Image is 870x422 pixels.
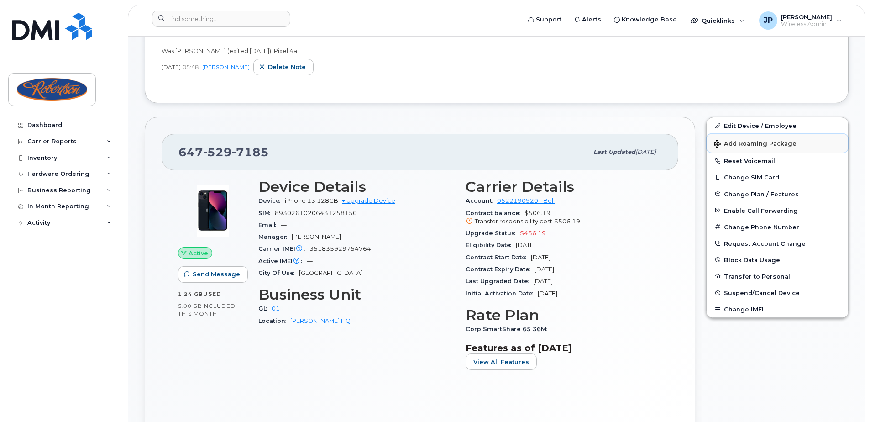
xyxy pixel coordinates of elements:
[466,266,535,273] span: Contract Expiry Date
[475,218,552,225] span: Transfer responsibility cost
[292,233,341,240] span: [PERSON_NAME]
[178,302,236,317] span: included this month
[152,11,290,27] input: Find something...
[307,258,313,264] span: —
[707,117,848,134] a: Edit Device / Employee
[466,307,662,323] h3: Rate Plan
[535,266,554,273] span: [DATE]
[466,326,551,332] span: Corp SmartShare 65 36M
[258,317,290,324] span: Location
[582,15,601,24] span: Alerts
[189,249,208,258] span: Active
[185,183,240,238] img: image20231002-3703462-1ig824h.jpeg
[466,278,533,285] span: Last Upgraded Date
[258,179,455,195] h3: Device Details
[258,305,272,312] span: GL
[258,233,292,240] span: Manager
[290,317,351,324] a: [PERSON_NAME] HQ
[258,222,281,228] span: Email
[531,254,550,261] span: [DATE]
[162,63,181,71] span: [DATE]
[707,235,848,252] button: Request Account Change
[466,210,524,216] span: Contract balance
[178,266,248,283] button: Send Message
[684,11,751,30] div: Quicklinks
[183,63,199,71] span: 05:48
[516,242,535,248] span: [DATE]
[466,197,497,204] span: Account
[162,47,297,54] span: Was [PERSON_NAME] (exited [DATE]), Pixel 4a
[178,303,202,309] span: 5.00 GB
[275,210,357,216] span: 89302610206431258150
[707,285,848,301] button: Suspend/Cancel Device
[781,21,832,28] span: Wireless Admin
[707,134,848,153] button: Add Roaming Package
[753,11,848,30] div: Jonathan Phu
[522,11,568,29] a: Support
[281,222,287,228] span: —
[309,245,371,252] span: 351835929754764
[466,230,520,237] span: Upgrade Status
[724,290,800,296] span: Suspend/Cancel Device
[608,11,683,29] a: Knowledge Base
[285,197,338,204] span: iPhone 13 128GB
[707,153,848,169] button: Reset Voicemail
[258,245,309,252] span: Carrier IMEI
[466,210,662,226] span: $506.19
[781,13,832,21] span: [PERSON_NAME]
[258,269,299,276] span: City Of Use
[258,210,275,216] span: SIM
[707,301,848,317] button: Change IMEI
[568,11,608,29] a: Alerts
[707,186,848,202] button: Change Plan / Features
[202,63,250,70] a: [PERSON_NAME]
[635,148,656,155] span: [DATE]
[593,148,635,155] span: Last updated
[707,169,848,185] button: Change SIM Card
[203,145,232,159] span: 529
[622,15,677,24] span: Knowledge Base
[466,343,662,353] h3: Features as of [DATE]
[707,252,848,268] button: Block Data Usage
[497,197,555,204] a: 0522190920 - Bell
[253,59,314,75] button: Delete note
[724,207,798,214] span: Enable Call Forwarding
[520,230,546,237] span: $456.19
[764,15,773,26] span: JP
[707,268,848,285] button: Transfer to Personal
[473,358,529,366] span: View All Features
[466,242,516,248] span: Eligibility Date
[258,286,455,303] h3: Business Unit
[538,290,557,297] span: [DATE]
[707,202,848,219] button: Enable Call Forwarding
[466,353,537,370] button: View All Features
[536,15,561,24] span: Support
[554,218,580,225] span: $506.19
[714,140,797,149] span: Add Roaming Package
[193,270,240,279] span: Send Message
[724,190,799,197] span: Change Plan / Features
[702,17,735,24] span: Quicklinks
[203,290,221,297] span: used
[258,258,307,264] span: Active IMEI
[268,63,306,71] span: Delete note
[272,305,280,312] a: 01
[299,269,362,276] span: [GEOGRAPHIC_DATA]
[258,197,285,204] span: Device
[178,145,269,159] span: 647
[342,197,395,204] a: + Upgrade Device
[533,278,553,285] span: [DATE]
[178,291,203,297] span: 1.24 GB
[466,254,531,261] span: Contract Start Date
[232,145,269,159] span: 7185
[466,290,538,297] span: Initial Activation Date
[466,179,662,195] h3: Carrier Details
[707,219,848,235] button: Change Phone Number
